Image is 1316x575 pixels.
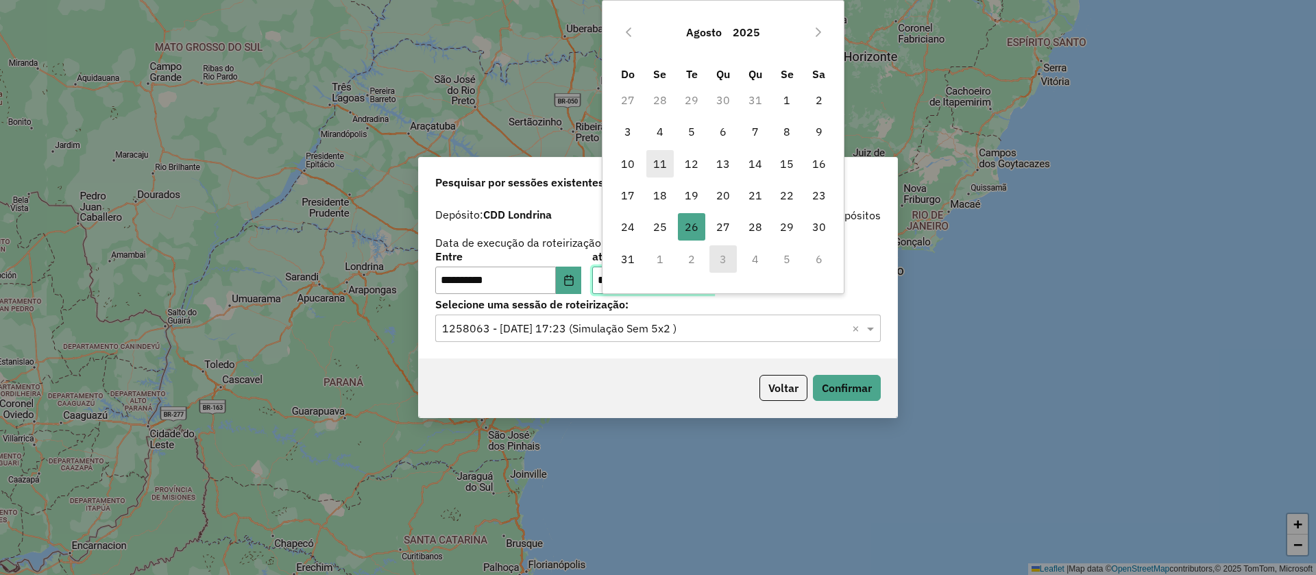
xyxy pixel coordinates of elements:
[709,213,737,241] span: 27
[686,67,698,81] span: Te
[435,234,605,251] label: Data de execução da roteirização:
[435,296,881,313] label: Selecione uma sessão de roteirização:
[759,375,807,401] button: Voltar
[612,148,644,180] td: 10
[676,148,707,180] td: 12
[676,180,707,211] td: 19
[435,174,604,191] span: Pesquisar por sessões existentes
[707,180,739,211] td: 20
[612,84,644,116] td: 27
[740,211,771,243] td: 28
[781,67,794,81] span: Se
[678,118,705,145] span: 5
[644,84,676,116] td: 28
[771,84,803,116] td: 1
[644,180,676,211] td: 18
[740,243,771,275] td: 4
[771,180,803,211] td: 22
[773,182,801,209] span: 22
[653,67,666,81] span: Se
[803,243,834,275] td: 6
[614,150,642,178] span: 10
[644,243,676,275] td: 1
[709,150,737,178] span: 13
[612,116,644,147] td: 3
[614,182,642,209] span: 17
[773,150,801,178] span: 15
[740,180,771,211] td: 21
[707,243,739,275] td: 3
[646,213,674,241] span: 25
[612,180,644,211] td: 17
[707,116,739,147] td: 6
[614,118,642,145] span: 3
[742,118,769,145] span: 7
[678,182,705,209] span: 19
[618,21,639,43] button: Previous Month
[676,243,707,275] td: 2
[805,213,833,241] span: 30
[805,150,833,178] span: 16
[742,182,769,209] span: 21
[612,243,644,275] td: 31
[803,84,834,116] td: 2
[813,375,881,401] button: Confirmar
[707,211,739,243] td: 27
[771,116,803,147] td: 8
[771,211,803,243] td: 29
[773,118,801,145] span: 8
[707,84,739,116] td: 30
[805,118,833,145] span: 9
[612,211,644,243] td: 24
[716,67,730,81] span: Qu
[644,116,676,147] td: 4
[727,16,766,49] button: Choose Year
[644,148,676,180] td: 11
[435,206,552,223] label: Depósito:
[644,211,676,243] td: 25
[483,208,552,221] strong: CDD Londrina
[709,118,737,145] span: 6
[773,213,801,241] span: 29
[748,67,762,81] span: Qu
[621,67,635,81] span: Do
[676,211,707,243] td: 26
[646,182,674,209] span: 18
[614,245,642,273] span: 31
[812,67,825,81] span: Sa
[707,148,739,180] td: 13
[592,248,738,265] label: até
[771,243,803,275] td: 5
[678,213,705,241] span: 26
[852,320,864,337] span: Clear all
[771,148,803,180] td: 15
[646,150,674,178] span: 11
[556,267,582,294] button: Choose Date
[614,213,642,241] span: 24
[676,84,707,116] td: 29
[807,21,829,43] button: Next Month
[773,86,801,114] span: 1
[678,150,705,178] span: 12
[803,148,834,180] td: 16
[681,16,727,49] button: Choose Month
[740,116,771,147] td: 7
[805,182,833,209] span: 23
[646,118,674,145] span: 4
[803,211,834,243] td: 30
[435,248,581,265] label: Entre
[740,148,771,180] td: 14
[803,116,834,147] td: 9
[709,182,737,209] span: 20
[742,150,769,178] span: 14
[805,86,833,114] span: 2
[676,116,707,147] td: 5
[803,180,834,211] td: 23
[740,84,771,116] td: 31
[742,213,769,241] span: 28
